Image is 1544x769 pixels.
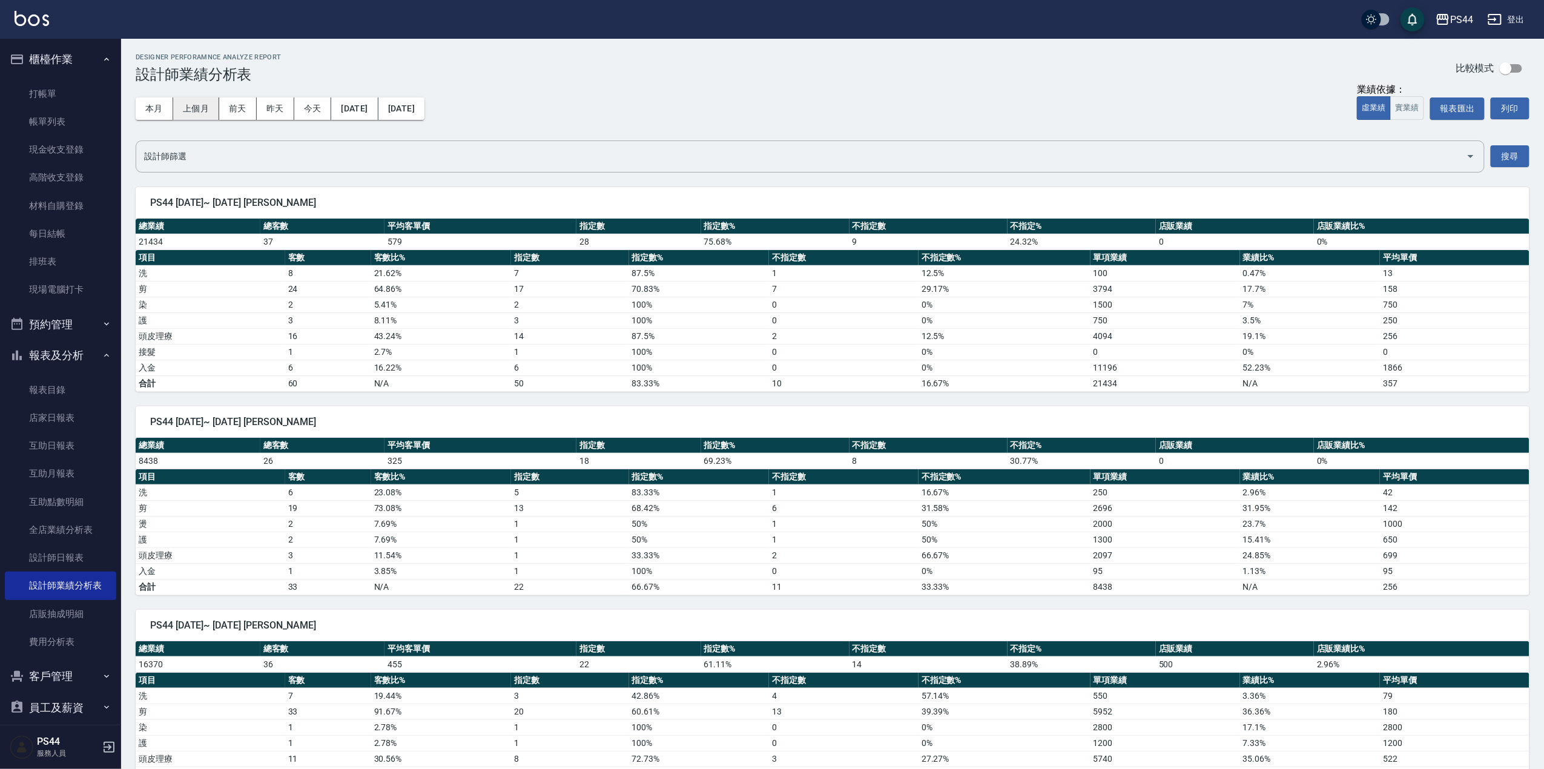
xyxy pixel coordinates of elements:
[919,547,1090,563] td: 66.67 %
[5,80,116,108] a: 打帳單
[5,276,116,303] a: 現場電腦打卡
[629,344,770,360] td: 100 %
[1156,656,1314,672] td: 500
[285,484,371,500] td: 6
[701,438,850,454] th: 指定數%
[285,673,371,688] th: 客數
[1450,12,1473,27] div: PS44
[1090,673,1240,688] th: 單項業績
[371,516,512,532] td: 7.69 %
[629,516,770,532] td: 50 %
[5,460,116,487] a: 互助月報表
[371,500,512,516] td: 73.08 %
[1380,563,1529,579] td: 95
[1090,579,1240,595] td: 8438
[10,735,34,759] img: Person
[219,97,257,120] button: 前天
[629,563,770,579] td: 100 %
[919,532,1090,547] td: 50 %
[769,563,919,579] td: 0
[919,265,1090,281] td: 12.5 %
[37,748,99,759] p: 服務人員
[371,328,512,344] td: 43.24 %
[769,375,919,391] td: 10
[1390,96,1424,120] button: 實業績
[1090,500,1240,516] td: 2696
[294,97,332,120] button: 今天
[136,250,1529,392] table: a dense table
[136,438,1529,469] table: a dense table
[1380,579,1529,595] td: 256
[136,312,285,328] td: 護
[576,641,701,657] th: 指定數
[1156,219,1314,234] th: 店販業績
[136,328,285,344] td: 頭皮理療
[1240,516,1381,532] td: 23.7 %
[150,197,1515,209] span: PS44 [DATE]~ [DATE] [PERSON_NAME]
[37,736,99,748] h5: PS44
[769,673,919,688] th: 不指定數
[5,340,116,371] button: 報表及分析
[136,547,285,563] td: 頭皮理療
[1380,328,1529,344] td: 256
[5,309,116,340] button: 預約管理
[629,547,770,563] td: 33.33 %
[919,297,1090,312] td: 0 %
[511,360,628,375] td: 6
[1240,469,1381,485] th: 業績比%
[629,250,770,266] th: 指定數%
[1090,297,1240,312] td: 1500
[1491,145,1529,168] button: 搜尋
[5,600,116,628] a: 店販抽成明細
[1430,97,1485,120] button: 報表匯出
[701,656,850,672] td: 61.11 %
[5,136,116,163] a: 現金收支登錄
[371,265,512,281] td: 21.62 %
[136,281,285,297] td: 剪
[629,532,770,547] td: 50 %
[1240,265,1381,281] td: 0.47 %
[384,641,576,657] th: 平均客單價
[511,500,628,516] td: 13
[1240,344,1381,360] td: 0 %
[285,500,371,516] td: 19
[1090,375,1240,391] td: 21434
[331,97,378,120] button: [DATE]
[371,375,512,391] td: N/A
[701,219,850,234] th: 指定數%
[629,297,770,312] td: 100 %
[629,500,770,516] td: 68.42 %
[511,265,628,281] td: 7
[850,438,1008,454] th: 不指定數
[371,360,512,375] td: 16.22 %
[1090,547,1240,563] td: 2097
[5,544,116,572] a: 設計師日報表
[1380,469,1529,485] th: 平均單價
[629,360,770,375] td: 100 %
[371,688,512,704] td: 19.44 %
[136,66,282,83] h3: 設計師業績分析表
[1090,484,1240,500] td: 250
[576,438,701,454] th: 指定數
[769,265,919,281] td: 1
[136,516,285,532] td: 燙
[136,673,285,688] th: 項目
[1090,516,1240,532] td: 2000
[511,250,628,266] th: 指定數
[384,234,576,249] td: 579
[919,328,1090,344] td: 12.5 %
[5,44,116,75] button: 櫃檯作業
[1380,516,1529,532] td: 1000
[371,281,512,297] td: 64.86 %
[1156,234,1314,249] td: 0
[629,281,770,297] td: 70.83 %
[769,532,919,547] td: 1
[1483,8,1529,31] button: 登出
[136,579,285,595] td: 合計
[136,453,260,469] td: 8438
[919,281,1090,297] td: 29.17 %
[850,219,1008,234] th: 不指定數
[919,360,1090,375] td: 0 %
[769,328,919,344] td: 2
[285,579,371,595] td: 33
